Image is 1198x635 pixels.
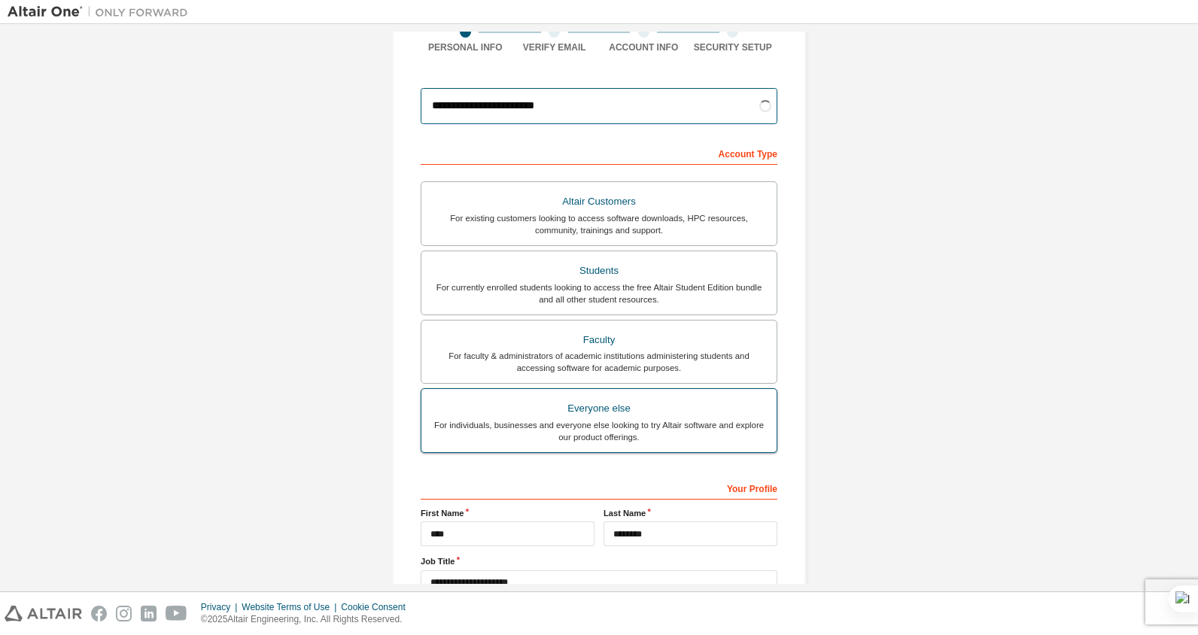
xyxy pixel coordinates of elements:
p: © 2025 Altair Engineering, Inc. All Rights Reserved. [201,613,415,626]
div: Altair Customers [430,191,768,212]
div: Your Profile [421,475,777,500]
img: youtube.svg [166,606,187,621]
div: Personal Info [421,41,510,53]
img: linkedin.svg [141,606,157,621]
img: altair_logo.svg [5,606,82,621]
div: Security Setup [689,41,778,53]
img: instagram.svg [116,606,132,621]
div: Students [430,260,768,281]
div: Website Terms of Use [242,601,341,613]
label: Last Name [604,507,777,519]
div: For faculty & administrators of academic institutions administering students and accessing softwa... [430,350,768,374]
div: Everyone else [430,398,768,419]
div: Privacy [201,601,242,613]
div: For currently enrolled students looking to access the free Altair Student Edition bundle and all ... [430,281,768,305]
label: First Name [421,507,594,519]
div: Account Type [421,141,777,165]
div: For existing customers looking to access software downloads, HPC resources, community, trainings ... [430,212,768,236]
div: Faculty [430,330,768,351]
div: Cookie Consent [341,601,414,613]
div: Verify Email [510,41,600,53]
div: For individuals, businesses and everyone else looking to try Altair software and explore our prod... [430,419,768,443]
label: Job Title [421,555,777,567]
img: Altair One [8,5,196,20]
img: facebook.svg [91,606,107,621]
div: Account Info [599,41,689,53]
